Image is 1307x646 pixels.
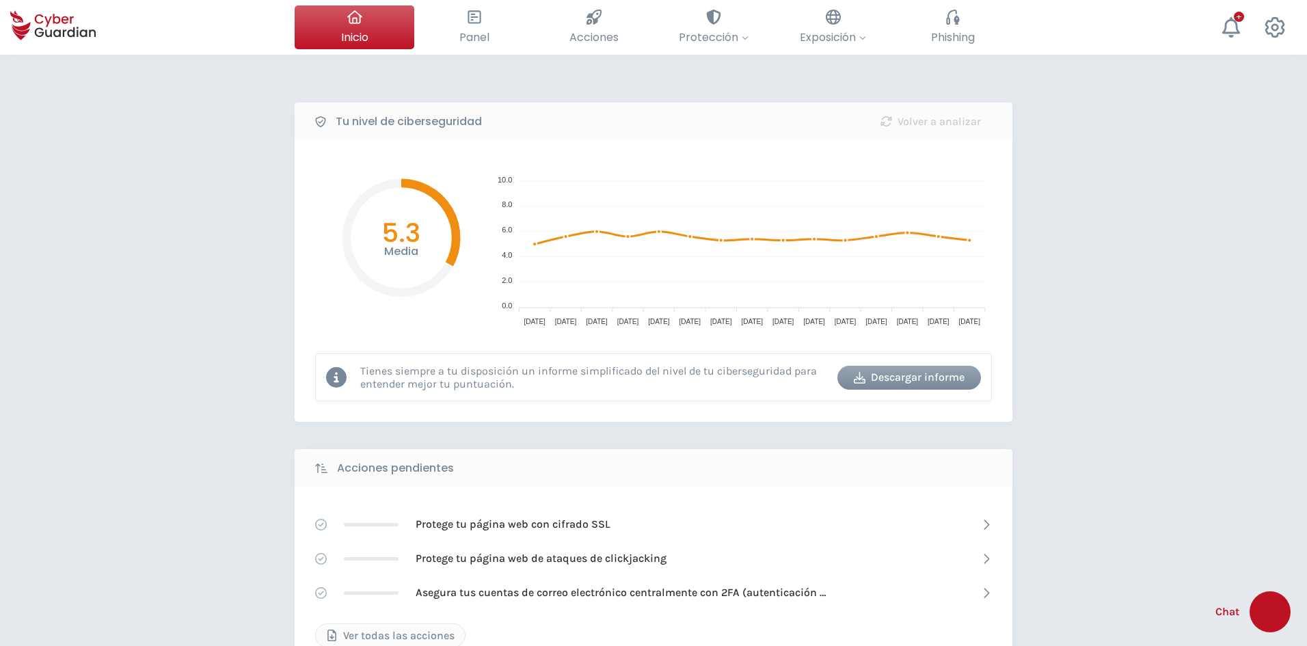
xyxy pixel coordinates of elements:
tspan: [DATE] [897,318,919,325]
tspan: 10.0 [498,176,512,184]
tspan: [DATE] [524,318,545,325]
tspan: [DATE] [741,318,763,325]
iframe: chat widget [1250,591,1293,632]
tspan: [DATE] [710,318,732,325]
button: Protección [653,5,773,49]
tspan: 2.0 [502,276,512,284]
div: Ver todas las acciones [326,628,455,644]
button: Panel [414,5,534,49]
button: Volver a analizar [859,109,1002,133]
span: Chat [1215,604,1239,620]
tspan: [DATE] [586,318,608,325]
button: Inicio [295,5,414,49]
b: Tu nivel de ciberseguridad [336,113,482,130]
span: Inicio [341,29,368,46]
div: Volver a analizar [869,113,992,130]
span: Protección [679,29,749,46]
tspan: [DATE] [648,318,670,325]
span: Phishing [931,29,975,46]
p: Asegura tus cuentas de correo electrónico centralmente con 2FA (autenticación [PERSON_NAME] factor) [416,585,826,600]
span: Exposición [800,29,866,46]
tspan: [DATE] [555,318,577,325]
button: Descargar informe [837,366,981,390]
button: Acciones [534,5,653,49]
tspan: [DATE] [803,318,825,325]
p: Tienes siempre a tu disposición un informe simplificado del nivel de tu ciberseguridad para enten... [360,364,827,390]
tspan: [DATE] [679,318,701,325]
tspan: 6.0 [502,226,512,234]
div: + [1234,12,1244,22]
tspan: [DATE] [959,318,981,325]
tspan: [DATE] [835,318,857,325]
tspan: 8.0 [502,200,512,208]
tspan: [DATE] [865,318,887,325]
b: Acciones pendientes [337,460,454,476]
tspan: [DATE] [772,318,794,325]
p: Protege tu página web con cifrado SSL [416,517,610,532]
tspan: 4.0 [502,251,512,259]
p: Protege tu página web de ataques de clickjacking [416,551,666,566]
tspan: [DATE] [928,318,949,325]
tspan: 0.0 [502,301,512,310]
span: Panel [459,29,489,46]
div: Descargar informe [848,369,971,386]
span: Acciones [569,29,619,46]
button: Phishing [893,5,1012,49]
tspan: [DATE] [617,318,639,325]
button: Exposición [773,5,893,49]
